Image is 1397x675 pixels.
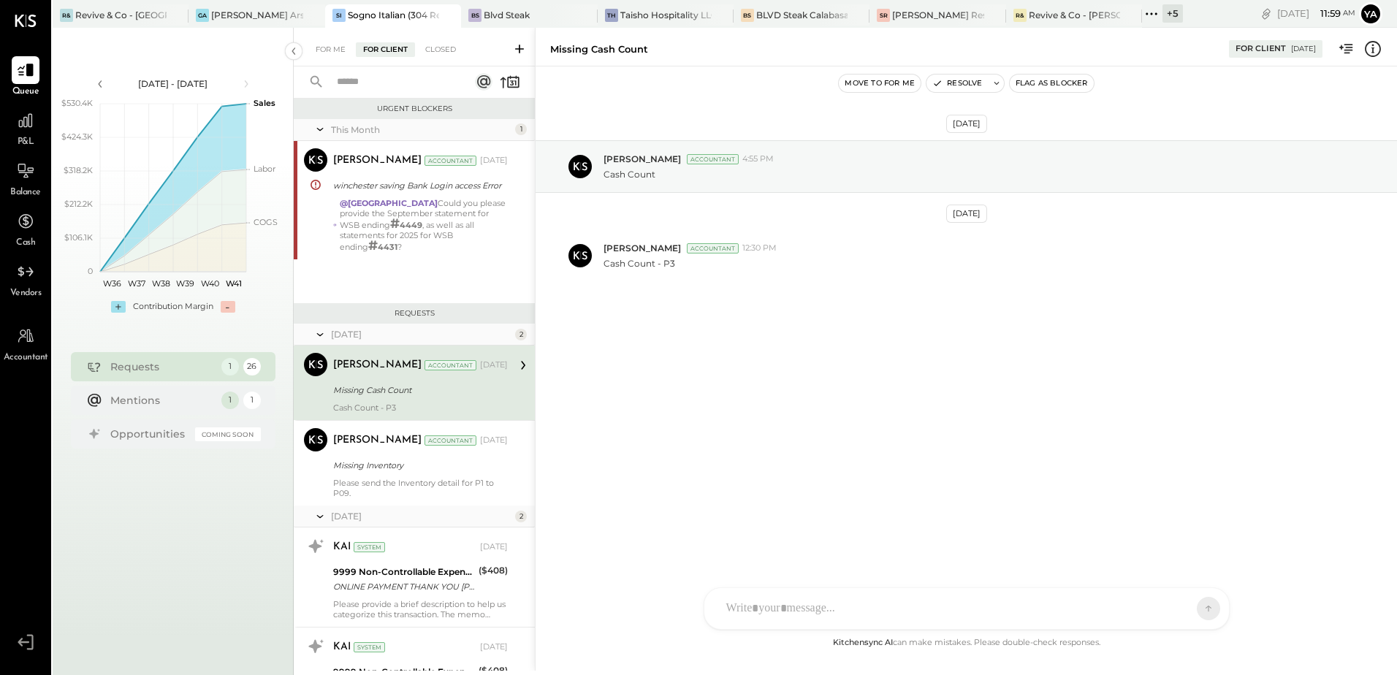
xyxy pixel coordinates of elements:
div: [DATE] [331,328,511,340]
div: Coming Soon [195,427,261,441]
a: Cash [1,207,50,250]
div: Accountant [425,360,476,370]
div: Please send the Inventory detail for P1 to P09. [333,478,508,498]
text: Sales [254,98,275,108]
div: 2 [515,329,527,340]
div: [PERSON_NAME] Arso [211,9,302,21]
text: $424.3K [61,131,93,142]
text: $106.1K [64,232,93,243]
div: [PERSON_NAME] [333,433,422,448]
button: Move to for me [839,75,921,92]
div: [DATE] [946,115,987,133]
button: Flag as Blocker [1010,75,1094,92]
span: Vendors [10,287,42,300]
a: Balance [1,157,50,199]
div: [DATE] [1291,44,1316,54]
div: R& [1013,9,1027,22]
div: System [354,642,385,652]
div: Revive & Co - [PERSON_NAME] [1029,9,1120,21]
div: [DATE] [946,205,987,223]
div: Requests [301,308,528,319]
div: Accountant [425,435,476,446]
a: Vendors [1,258,50,300]
div: Requests [110,359,214,374]
div: [DATE] [1277,7,1355,20]
text: Labor [254,164,275,174]
div: For Client [356,42,415,57]
div: 1 [515,123,527,135]
div: Mentions [110,393,214,408]
div: [PERSON_NAME] Restaurant & Deli [892,9,983,21]
text: W36 [103,278,121,289]
text: $530.4K [61,98,93,108]
div: + [111,301,126,313]
span: # [390,216,400,232]
div: [DATE] [480,641,508,653]
div: For Client [1236,43,1286,55]
div: SR [877,9,890,22]
text: W41 [226,278,242,289]
span: # [368,237,378,253]
div: [DATE] [480,435,508,446]
div: copy link [1259,6,1274,21]
span: Balance [10,186,41,199]
button: Resolve [926,75,988,92]
div: [DATE] [480,155,508,167]
div: TH [605,9,618,22]
div: Closed [418,42,463,57]
text: W38 [151,278,170,289]
div: ONLINE PAYMENT THANK YOU [PERSON_NAME]-12007-ONLINE PAYMENT - THANK YOU [333,579,474,594]
div: 26 [243,358,261,375]
div: ($408) [479,563,508,578]
span: [PERSON_NAME] [604,153,681,165]
div: 2 [515,511,527,522]
b: 4431 [368,242,397,252]
div: KAI [333,540,351,554]
span: [PERSON_NAME] [604,242,681,254]
div: Accountant [425,156,476,166]
div: Contribution Margin [133,301,213,313]
button: Ya [1359,2,1382,26]
div: Missing Inventory [333,458,503,473]
text: $212.2K [64,199,93,209]
div: 9999 Non-Controllable Expenses:To Be Classified P&L [333,565,474,579]
div: Could you please provide the September statement for WSB ending , as well as all statements for 2... [340,198,508,252]
div: + 5 [1162,4,1183,23]
div: System [354,542,385,552]
span: P&L [18,136,34,149]
text: $318.2K [64,165,93,175]
div: Urgent Blockers [301,104,528,114]
div: winchester saving Bank Login access Error [333,178,503,193]
text: W39 [176,278,194,289]
div: 1 [243,392,261,409]
div: [DATE] [480,541,508,553]
div: Accountant [687,154,739,164]
div: - [221,301,235,313]
div: Accountant [687,243,739,253]
div: BS [741,9,754,22]
span: 12:30 PM [742,243,777,254]
a: Queue [1,56,50,99]
span: Accountant [4,351,48,365]
div: R& [60,9,73,22]
span: Cash [16,237,35,250]
div: Taisho Hospitality LLC [620,9,712,21]
div: Cash Count - P3 [333,403,508,413]
p: Cash Count [604,168,655,180]
p: Cash Count - P3 [604,257,675,270]
div: [DATE] [331,510,511,522]
div: For Me [308,42,353,57]
div: Opportunities [110,427,188,441]
div: This Month [331,123,511,136]
div: Revive & Co - [GEOGRAPHIC_DATA] [75,9,167,21]
div: KAI [333,640,351,655]
a: P&L [1,107,50,149]
div: Missing Cash Count [550,42,648,56]
text: W37 [128,278,145,289]
div: [PERSON_NAME] [333,153,422,168]
div: Missing Cash Count [333,383,503,397]
text: W40 [200,278,218,289]
div: BS [468,9,481,22]
text: 0 [88,266,93,276]
span: Queue [12,85,39,99]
